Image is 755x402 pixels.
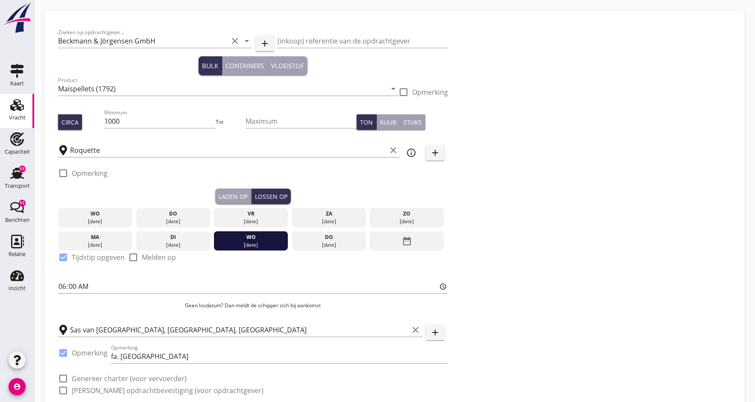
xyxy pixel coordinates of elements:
[430,327,440,338] i: add
[294,218,364,225] div: [DATE]
[268,56,307,75] button: Vloeistof
[9,115,26,120] div: Vracht
[70,323,409,337] input: Losplaats
[138,210,208,218] div: do
[72,349,108,357] label: Opmerking
[278,34,448,48] input: (inkoop) referentie van de opdrachtgever
[219,192,248,201] div: Laden op
[246,114,357,128] input: Maximum
[9,251,26,257] div: Relatie
[215,189,252,204] button: Laden op
[216,241,286,249] div: [DATE]
[242,36,252,46] i: arrow_drop_down
[252,189,291,204] button: Lossen op
[410,325,421,335] i: clear
[9,378,26,395] i: account_circle
[60,241,130,249] div: [DATE]
[138,241,208,249] div: [DATE]
[5,183,30,189] div: Transport
[294,210,364,218] div: za
[60,210,130,218] div: wo
[70,143,386,157] input: Laadplaats
[19,166,26,172] div: 11
[372,218,442,225] div: [DATE]
[72,386,263,395] label: [PERSON_NAME] opdrachtbevestiging (voor opdrachtgever)
[9,285,26,291] div: Inzicht
[216,233,286,241] div: wo
[216,218,286,225] div: [DATE]
[294,241,364,249] div: [DATE]
[404,118,422,127] div: Stuks
[111,350,448,363] input: Opmerking
[294,233,364,241] div: do
[222,56,268,75] button: Containers
[412,88,448,96] label: Opmerking
[104,114,215,128] input: Minimum
[400,114,425,130] button: Stuks
[225,61,264,71] div: Containers
[360,118,373,127] div: Ton
[202,61,218,71] div: Bulk
[61,118,79,127] div: Circa
[372,210,442,218] div: zo
[60,218,130,225] div: [DATE]
[199,56,222,75] button: Bulk
[260,38,270,49] i: add
[255,192,287,201] div: Lossen op
[377,114,400,130] button: Kuub
[5,149,30,154] div: Capaciteit
[58,82,386,96] input: Product
[216,210,286,218] div: vr
[216,118,246,126] div: Tot
[58,302,448,309] p: Geen losdatum? Dan meldt de schipper zich bij aankomst
[430,148,440,158] i: add
[380,118,396,127] div: Kuub
[142,253,176,262] label: Melden op
[72,253,125,262] label: Tijdstip opgeven
[357,114,377,130] button: Ton
[138,218,208,225] div: [DATE]
[406,148,416,158] i: info_outline
[2,2,32,34] img: logo-small.a267ee39.svg
[138,233,208,241] div: di
[10,81,24,86] div: Kaart
[58,114,82,130] button: Circa
[72,374,187,383] label: Genereer charter (voor vervoerder)
[402,233,412,249] i: date_range
[58,34,228,48] input: Zoeken op opdrachtgever...
[5,217,29,223] div: Berichten
[19,200,26,207] div: 11
[388,84,398,94] i: arrow_drop_down
[72,169,108,178] label: Opmerking
[388,145,398,155] i: clear
[60,233,130,241] div: ma
[271,61,304,71] div: Vloeistof
[230,36,240,46] i: clear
